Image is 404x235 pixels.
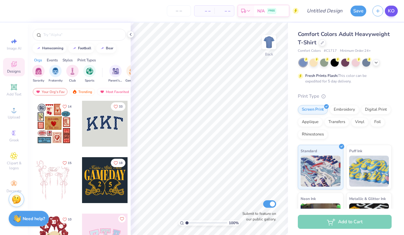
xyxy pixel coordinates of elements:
img: Puff Ink [349,156,389,187]
span: 14 [68,105,72,108]
div: filter for Sorority [32,65,45,83]
img: Standard [301,156,341,187]
span: # C1717 [324,48,337,54]
img: Sports Image [86,68,93,75]
div: Foil [370,117,385,127]
button: Like [60,159,74,167]
span: Minimum Order: 24 + [340,48,371,54]
div: Transfers [324,117,349,127]
span: Add Text [7,92,21,97]
span: Sorority [33,78,44,83]
span: 100 % [229,220,239,226]
span: Fraternity [49,78,63,83]
span: Sports [85,78,94,83]
span: Metallic & Glitter Ink [349,195,386,202]
span: Puff Ink [349,148,362,154]
button: Like [111,159,125,167]
div: Most Favorited [97,88,132,95]
button: Like [60,102,74,111]
button: filter button [83,65,96,83]
div: filter for Club [66,65,79,83]
span: Club [69,78,76,83]
div: Orgs [34,57,42,63]
input: – – [167,5,191,16]
span: Image AI [7,46,21,51]
span: KO [388,7,395,15]
button: filter button [66,65,79,83]
strong: Fresh Prints Flash: [305,73,338,78]
div: Digital Print [361,105,391,114]
span: Upload [8,115,20,120]
button: filter button [32,65,45,83]
strong: Need help? [23,216,45,222]
img: most_fav.gif [36,90,41,94]
div: Trending [69,88,95,95]
img: trend_line.gif [36,47,41,50]
span: 33 [119,105,123,108]
button: football [68,44,94,53]
span: Comfort Colors [298,48,321,54]
img: Club Image [69,68,76,75]
div: Print Types [77,57,96,63]
input: Untitled Design [302,5,347,17]
div: Screen Print [298,105,328,114]
img: Parent's Weekend Image [112,68,119,75]
button: Like [111,102,125,111]
div: Styles [63,57,73,63]
div: Your Org's Fav [33,88,67,95]
input: Try "Alpha" [43,32,122,38]
span: Decorate [7,188,21,193]
div: homecoming [42,47,63,50]
div: Rhinestones [298,130,328,139]
span: Standard [301,148,317,154]
div: Applique [298,117,323,127]
span: 15 [68,162,72,165]
button: filter button [125,65,140,83]
img: Neon Ink [301,203,341,234]
div: Print Type [298,93,392,100]
span: Neon Ink [301,195,316,202]
span: 10 [68,218,72,221]
img: Fraternity Image [52,68,59,75]
span: Clipart & logos [3,161,25,171]
img: trend_line.gif [72,47,77,50]
div: filter for Game Day [125,65,140,83]
label: Submit to feature on our public gallery. [239,211,276,222]
span: 18 [119,162,123,165]
span: – – [218,8,230,14]
div: football [78,47,91,50]
span: FREE [268,9,275,13]
button: filter button [108,65,123,83]
img: Sorority Image [35,68,42,75]
img: most_fav.gif [100,90,105,94]
img: Metallic & Glitter Ink [349,203,389,234]
span: Designs [7,69,21,74]
div: filter for Sports [83,65,96,83]
img: Game Day Image [129,68,136,75]
div: filter for Parent's Weekend [108,65,123,83]
button: filter button [49,65,63,83]
div: Embroidery [330,105,359,114]
div: filter for Fraternity [49,65,63,83]
button: bear [96,44,116,53]
div: Vinyl [351,117,368,127]
button: homecoming [33,44,66,53]
div: This color can be expedited for 5 day delivery. [305,73,381,84]
div: bear [106,47,113,50]
span: Game Day [125,78,140,83]
button: Save [350,6,366,16]
button: Like [118,215,126,223]
button: Like [60,215,74,224]
div: Back [265,51,273,57]
a: KO [385,6,398,16]
img: trending.gif [72,90,77,94]
span: Comfort Colors Adult Heavyweight T-Shirt [298,30,390,46]
span: N/A [257,8,265,14]
span: – – [198,8,211,14]
span: Parent's Weekend [108,78,123,83]
img: Back [263,36,275,48]
img: trend_line.gif [100,47,105,50]
div: Events [47,57,58,63]
span: Greek [9,138,19,143]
